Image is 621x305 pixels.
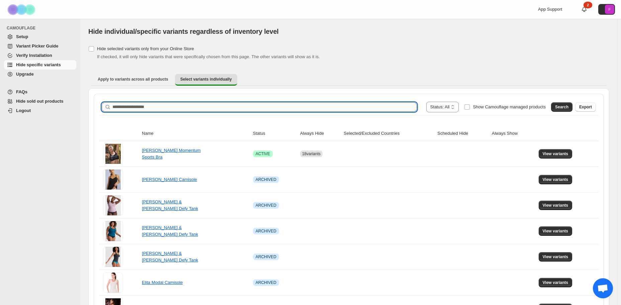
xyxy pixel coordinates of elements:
[175,74,237,86] button: Select variants individually
[551,102,572,112] button: Search
[251,126,298,141] th: Status
[16,72,34,77] span: Upgrade
[16,43,58,48] span: Variant Picker Guide
[256,228,276,234] span: ARCHIVED
[543,177,568,182] span: View variants
[593,278,613,298] a: Open chat
[490,126,537,141] th: Always Show
[142,251,198,263] a: [PERSON_NAME] & [PERSON_NAME] Defy Tank
[16,89,27,94] span: FAQs
[142,148,201,160] a: [PERSON_NAME] Momentum Sports Bra
[609,7,611,11] text: F
[256,151,270,157] span: ACTIVE
[16,108,31,113] span: Logout
[4,97,76,106] a: Hide sold out products
[256,203,276,208] span: ARCHIVED
[92,74,174,85] button: Apply to variants across all products
[435,126,490,141] th: Scheduled Hide
[598,4,615,15] button: Avatar with initials F
[538,7,562,12] span: App Support
[342,126,435,141] th: Selected/Excluded Countries
[555,104,568,110] span: Search
[4,106,76,115] a: Logout
[97,54,320,59] span: If checked, it will only hide variants that were specifically chosen from this page. The other va...
[473,104,546,109] span: Show Camouflage managed products
[605,5,614,14] span: Avatar with initials F
[4,70,76,79] a: Upgrade
[4,87,76,97] a: FAQs
[16,34,28,39] span: Setup
[543,254,568,260] span: View variants
[4,51,76,60] a: Verify Installation
[142,280,183,285] a: Elita Modal Camisole
[539,252,572,262] button: View variants
[539,226,572,236] button: View variants
[579,104,592,110] span: Export
[543,280,568,285] span: View variants
[97,46,194,51] span: Hide selected variants only from your Online Store
[584,2,592,8] div: 2
[98,77,168,82] span: Apply to variants across all products
[543,203,568,208] span: View variants
[180,77,232,82] span: Select variants individually
[543,228,568,234] span: View variants
[298,126,342,141] th: Always Hide
[256,254,276,260] span: ARCHIVED
[539,201,572,210] button: View variants
[4,60,76,70] a: Hide specific variants
[302,151,321,156] span: 18 variants
[539,149,572,159] button: View variants
[16,53,52,58] span: Verify Installation
[4,32,76,41] a: Setup
[581,6,588,13] a: 2
[88,28,279,35] span: Hide individual/specific variants regardless of inventory level
[7,25,77,31] span: CAMOUFLAGE
[142,225,198,237] a: [PERSON_NAME] & [PERSON_NAME] Defy Tank
[16,99,64,104] span: Hide sold out products
[142,177,197,182] a: [PERSON_NAME] Camisole
[575,102,596,112] button: Export
[256,280,276,285] span: ARCHIVED
[543,151,568,157] span: View variants
[142,199,198,211] a: [PERSON_NAME] & [PERSON_NAME] Defy Tank
[539,175,572,184] button: View variants
[5,0,39,19] img: Camouflage
[4,41,76,51] a: Variant Picker Guide
[140,126,251,141] th: Name
[16,62,61,67] span: Hide specific variants
[256,177,276,182] span: ARCHIVED
[539,278,572,287] button: View variants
